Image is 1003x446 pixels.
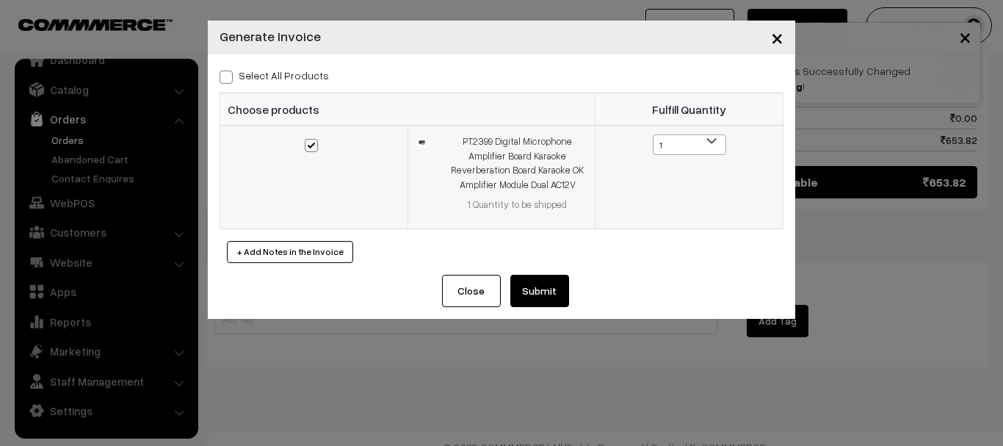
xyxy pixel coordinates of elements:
span: 1 [653,135,725,156]
img: 1723969480591761BdlRs5ixL_SL1000_.jpg [417,137,427,147]
div: PT2399 Digital Microphone Amplifier Board Karaoke Reverberation Board Karaoke OK Amplifier Module... [449,134,586,192]
button: Close [759,15,795,60]
label: Select all Products [220,68,329,83]
th: Choose products [220,93,595,126]
span: × [771,24,783,51]
span: 1 [653,134,726,155]
th: Fulfill Quantity [595,93,783,126]
button: Close [442,275,501,307]
h4: Generate Invoice [220,26,321,46]
button: + Add Notes in the Invoice [227,241,353,263]
button: Submit [510,275,569,307]
div: 1 Quantity to be shipped [449,198,586,212]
